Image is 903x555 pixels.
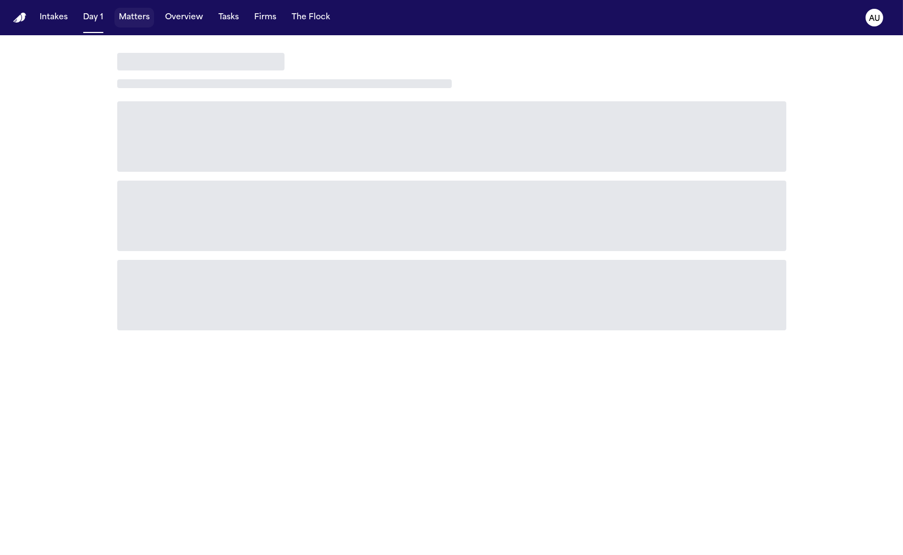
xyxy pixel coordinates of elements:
[13,13,26,23] a: Home
[161,8,207,28] button: Overview
[13,13,26,23] img: Finch Logo
[214,8,243,28] button: Tasks
[35,8,72,28] button: Intakes
[79,8,108,28] button: Day 1
[114,8,154,28] button: Matters
[287,8,335,28] button: The Flock
[250,8,281,28] button: Firms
